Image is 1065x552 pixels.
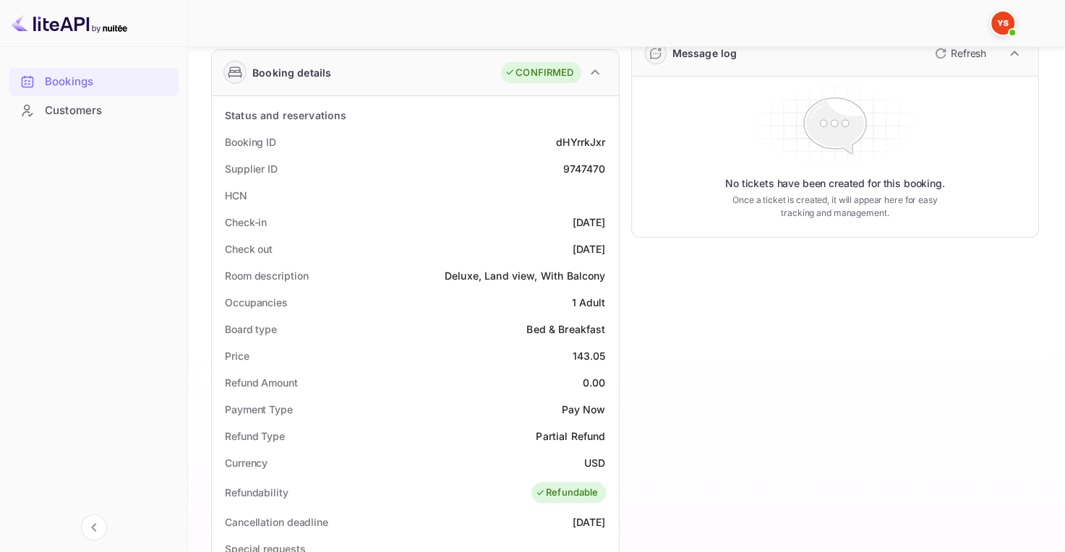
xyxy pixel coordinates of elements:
[556,136,605,148] ya-tr-span: dHYrrkJxr
[225,430,285,442] ya-tr-span: Refund Type
[225,350,249,362] ya-tr-span: Price
[225,136,276,148] ya-tr-span: Booking ID
[573,348,606,363] div: 143.05
[225,269,308,282] ya-tr-span: Room description
[45,74,93,90] ya-tr-span: Bookings
[546,486,599,500] ya-tr-span: Refundable
[225,243,273,255] ya-tr-span: Check out
[561,403,605,415] ya-tr-span: Pay Now
[225,163,278,175] ya-tr-span: Supplier ID
[445,269,606,282] ya-tr-span: Deluxe, Land view, With Balcony
[573,241,606,256] div: [DATE]
[583,375,606,390] div: 0.00
[9,97,179,124] a: Customers
[951,47,986,59] ya-tr-span: Refresh
[725,176,945,191] ya-tr-span: No tickets have been created for this booking.
[225,376,298,389] ya-tr-span: Refund Amount
[571,296,605,309] ya-tr-span: 1 Adult
[225,216,267,228] ya-tr-span: Check-in
[9,68,179,95] a: Bookings
[225,189,247,202] ya-tr-span: HCN
[225,516,328,528] ya-tr-span: Cancellation deadline
[573,514,606,530] div: [DATE]
[225,296,288,309] ya-tr-span: Occupancies
[225,457,268,469] ya-tr-span: Currency
[726,194,944,220] ya-tr-span: Once a ticket is created, it will appear here for easy tracking and management.
[225,403,293,415] ya-tr-span: Payment Type
[516,66,573,80] ya-tr-span: CONFIRMED
[9,97,179,125] div: Customers
[563,161,605,176] div: 9747470
[81,514,107,540] button: Collapse navigation
[225,486,288,499] ya-tr-span: Refundability
[225,109,346,121] ya-tr-span: Status and reservations
[573,215,606,230] div: [DATE]
[225,323,277,335] ya-tr-span: Board type
[926,42,992,65] button: Refresh
[252,65,331,80] ya-tr-span: Booking details
[672,47,737,59] ya-tr-span: Message log
[991,12,1014,35] img: Yandex Support
[526,323,605,335] ya-tr-span: Bed & Breakfast
[12,12,127,35] img: LiteAPI logo
[536,430,605,442] ya-tr-span: Partial Refund
[584,457,605,469] ya-tr-span: USD
[45,103,102,119] ya-tr-span: Customers
[9,68,179,96] div: Bookings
